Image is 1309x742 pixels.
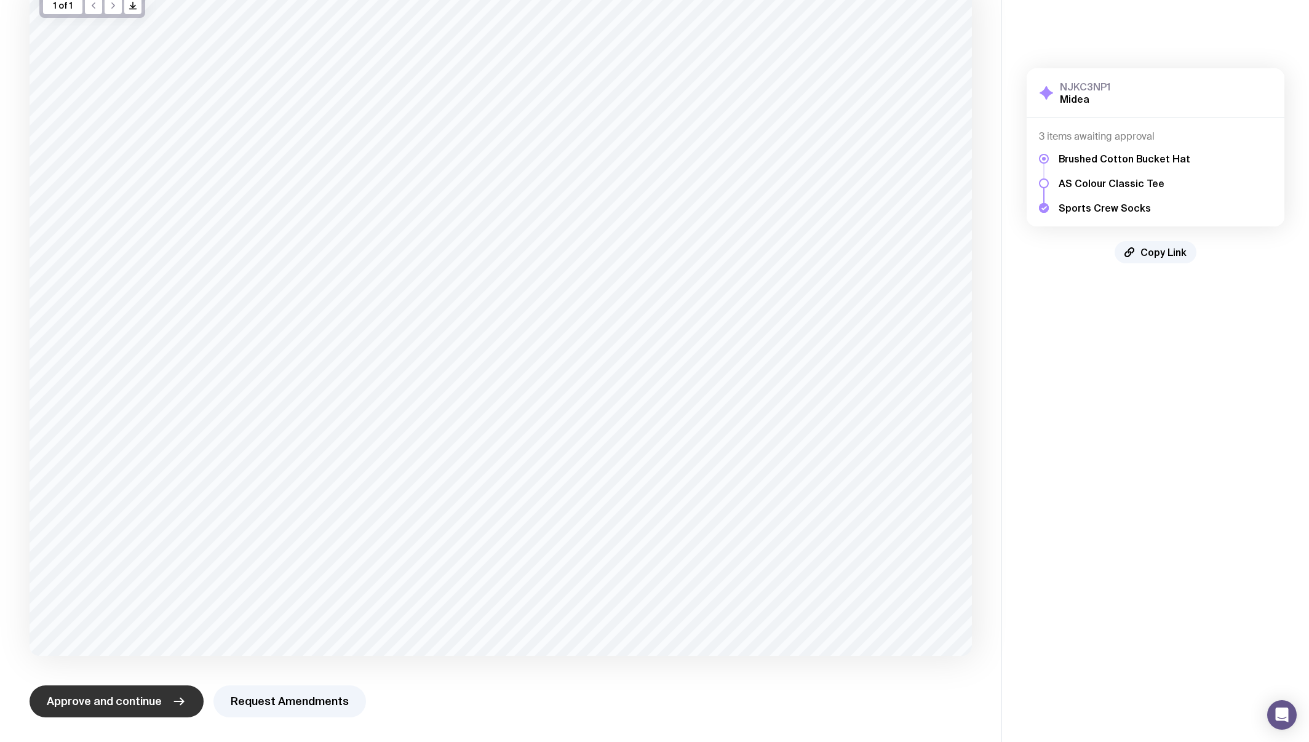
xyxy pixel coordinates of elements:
g: /> /> [130,2,137,9]
span: Copy Link [1140,246,1187,258]
h5: AS Colour Classic Tee [1059,177,1190,189]
span: Approve and continue [47,694,162,709]
h3: NJKC3NP1 [1060,81,1110,93]
h2: Midea [1060,93,1110,105]
button: Approve and continue [30,685,204,717]
h5: Brushed Cotton Bucket Hat [1059,153,1190,165]
h5: Sports Crew Socks [1059,202,1190,214]
button: Copy Link [1115,241,1196,263]
div: Open Intercom Messenger [1267,700,1297,730]
h4: 3 items awaiting approval [1039,130,1272,143]
button: Request Amendments [213,685,366,717]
